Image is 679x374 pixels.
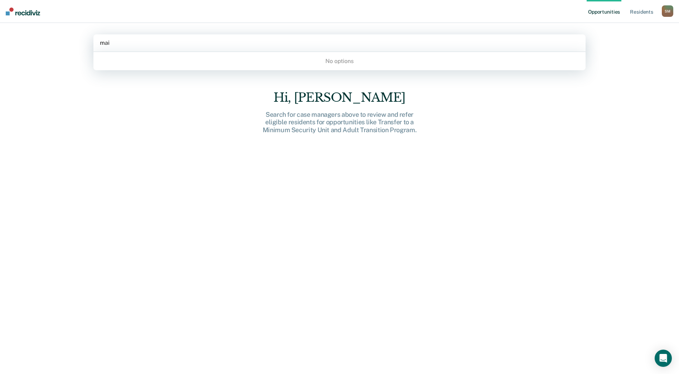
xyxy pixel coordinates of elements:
[225,111,454,134] div: Search for case managers above to review and refer eligible residents for opportunities like Tran...
[6,8,40,15] img: Recidiviz
[225,90,454,105] div: Hi, [PERSON_NAME]
[662,5,673,17] div: S M
[662,5,673,17] button: SM
[93,55,586,67] div: No options
[655,350,672,367] div: Open Intercom Messenger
